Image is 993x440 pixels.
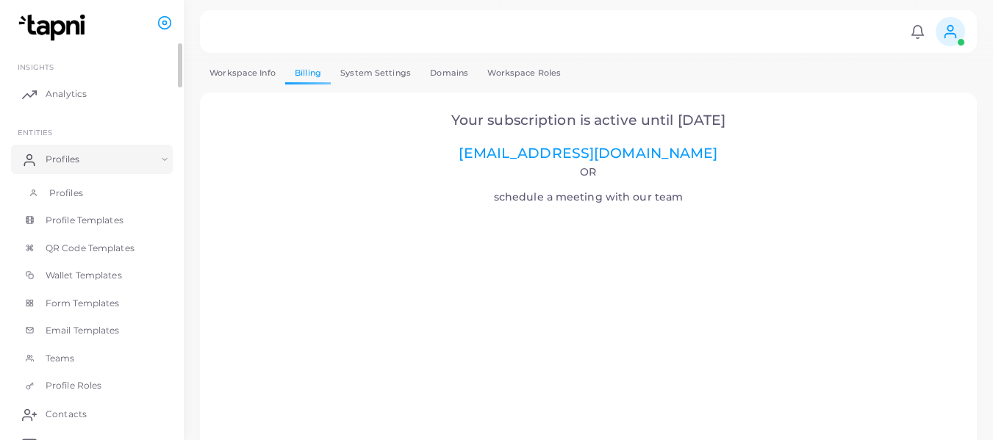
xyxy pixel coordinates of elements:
a: Workspace Roles [478,62,570,84]
a: Wallet Templates [11,262,173,289]
span: INSIGHTS [18,62,54,71]
a: Form Templates [11,289,173,317]
a: Billing [285,62,331,84]
a: QR Code Templates [11,234,173,262]
h4: schedule a meeting with our team [221,166,957,203]
img: logo [13,14,95,41]
a: Profile Roles [11,372,173,400]
span: Profiles [46,153,79,166]
a: Email Templates [11,317,173,345]
span: Wallet Templates [46,269,122,282]
a: Profile Templates [11,206,173,234]
a: Profiles [11,145,173,174]
a: Domains [420,62,478,84]
a: Teams [11,345,173,372]
a: [EMAIL_ADDRESS][DOMAIN_NAME] [459,145,717,162]
a: Workspace Info [200,62,285,84]
span: Your subscription is active until [DATE] [451,112,725,129]
span: QR Code Templates [46,242,135,255]
span: Or [580,165,596,178]
span: Contacts [46,408,87,421]
a: Contacts [11,400,173,429]
span: Profile Roles [46,379,101,392]
span: Profiles [49,187,83,200]
span: Form Templates [46,297,120,310]
a: Analytics [11,79,173,109]
a: System Settings [331,62,420,84]
span: Profile Templates [46,214,123,227]
a: Profiles [11,179,173,207]
span: ENTITIES [18,128,52,137]
span: Analytics [46,87,87,101]
span: Teams [46,352,75,365]
span: Email Templates [46,324,120,337]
